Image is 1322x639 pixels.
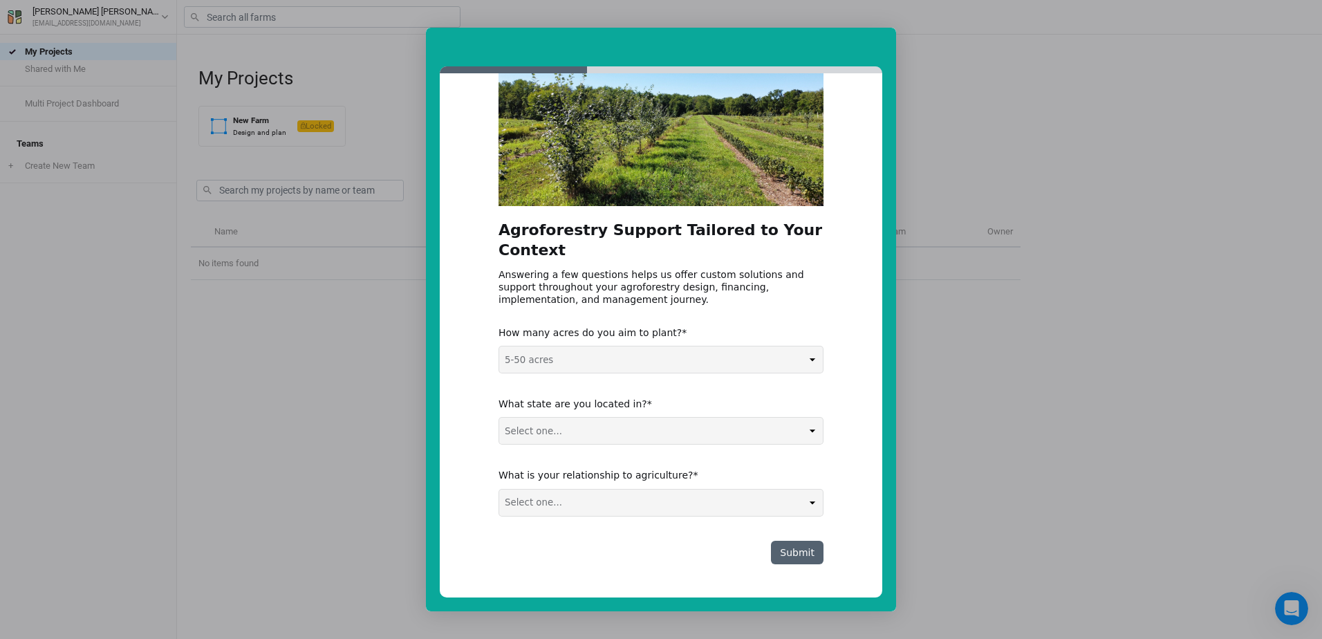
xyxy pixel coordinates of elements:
[499,268,823,306] div: Answering a few questions helps us offer custom solutions and support throughout your agroforestr...
[499,220,823,268] h2: Agroforestry Support Tailored to Your Context
[499,418,823,444] select: Select one...
[499,326,803,339] div: How many acres do you aim to plant?
[499,398,803,410] div: What state are you located in?
[771,541,823,564] button: Submit
[499,469,803,481] div: What is your relationship to agriculture?
[499,346,823,373] select: Please select a response...
[499,490,823,516] select: Select one...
